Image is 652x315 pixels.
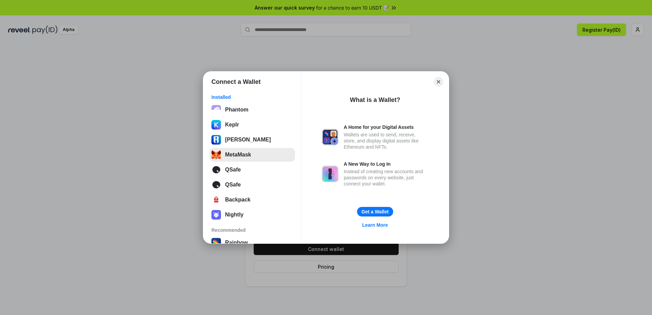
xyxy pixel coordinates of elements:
[211,210,221,220] img: svg+xml;base64,PD94bWwgdmVyc2lvbj0iMS4wIiBlbmNvZGluZz0idXRmLTgiPz4NCjwhLS0gR2VuZXJhdG9yOiBBZG9iZS...
[209,163,295,177] button: QSafe
[211,78,261,86] h1: Connect a Wallet
[225,107,248,113] div: Phantom
[211,238,221,247] img: svg+xml,%3Csvg%20width%3D%22120%22%20height%3D%22120%22%20viewBox%3D%220%200%20120%20120%22%20fil...
[211,227,293,233] div: Recommended
[225,122,239,128] div: Keplr
[209,133,295,147] button: [PERSON_NAME]
[225,167,241,173] div: QSafe
[209,208,295,222] button: Nightly
[209,148,295,162] button: MetaMask
[211,195,221,205] img: 4BxBxKvl5W07cAAAAASUVORK5CYII=
[225,240,248,246] div: Rainbow
[344,132,428,150] div: Wallets are used to send, receive, store, and display digital assets like Ethereum and NFTs.
[362,222,388,228] div: Learn More
[322,129,338,145] img: svg+xml,%3Csvg%20xmlns%3D%22http%3A%2F%2Fwww.w3.org%2F2000%2Fsvg%22%20fill%3D%22none%22%20viewBox...
[225,137,271,143] div: [PERSON_NAME]
[350,96,400,104] div: What is a Wallet?
[211,135,221,145] img: svg%3E%0A
[209,103,295,117] button: Phantom
[357,207,393,216] button: Get a Wallet
[211,120,221,130] img: ByMCUfJCc2WaAAAAAElFTkSuQmCC
[322,166,338,182] img: svg+xml,%3Csvg%20xmlns%3D%22http%3A%2F%2Fwww.w3.org%2F2000%2Fsvg%22%20fill%3D%22none%22%20viewBox...
[358,221,392,229] a: Learn More
[361,209,389,215] div: Get a Wallet
[211,180,221,190] img: svg+xml;base64,PD94bWwgdmVyc2lvbj0iMS4wIiBlbmNvZGluZz0iVVRGLTgiPz4KPHN2ZyB2ZXJzaW9uPSIxLjEiIHhtbG...
[209,236,295,250] button: Rainbow
[225,197,251,203] div: Backpack
[211,105,221,115] img: epq2vO3P5aLWl15yRS7Q49p1fHTx2Sgh99jU3kfXv7cnPATIVQHAx5oQs66JWv3SWEjHOsb3kKgmE5WNBxBId7C8gm8wEgOvz...
[344,161,428,167] div: A New Way to Log In
[225,152,251,158] div: MetaMask
[225,212,243,218] div: Nightly
[211,94,293,100] div: Installed
[225,182,241,188] div: QSafe
[211,165,221,175] img: svg+xml;base64,PD94bWwgdmVyc2lvbj0iMS4wIiBlbmNvZGluZz0iVVRGLTgiPz4KPHN2ZyB2ZXJzaW9uPSIxLjEiIHhtbG...
[434,77,443,87] button: Close
[209,178,295,192] button: QSafe
[209,118,295,132] button: Keplr
[344,124,428,130] div: A Home for your Digital Assets
[211,150,221,160] img: svg+xml;base64,PHN2ZyB3aWR0aD0iMzUiIGhlaWdodD0iMzQiIHZpZXdCb3g9IjAgMCAzNSAzNCIgZmlsbD0ibm9uZSIgeG...
[344,168,428,187] div: Instead of creating new accounts and passwords on every website, just connect your wallet.
[209,193,295,207] button: Backpack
